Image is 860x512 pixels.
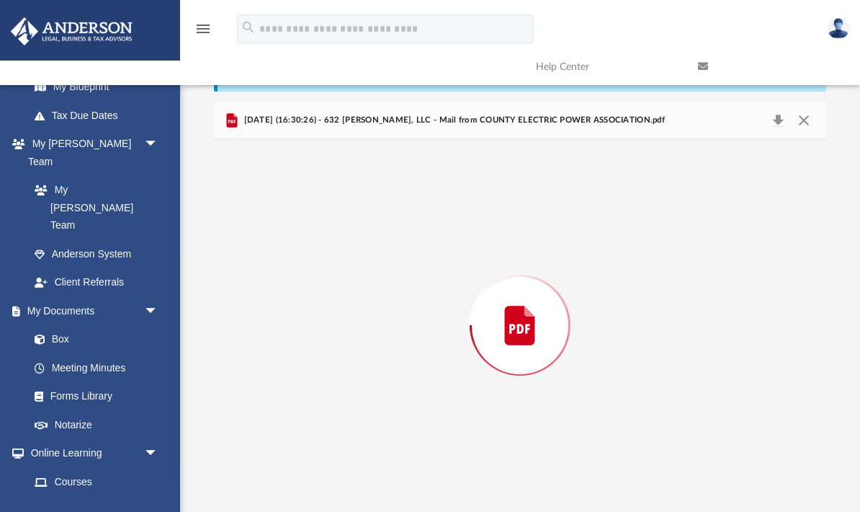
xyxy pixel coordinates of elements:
button: Close [790,110,816,131]
a: Meeting Minutes [20,353,173,382]
img: User Pic [828,18,849,39]
a: Box [20,325,166,354]
span: arrow_drop_down [144,130,173,159]
a: My Blueprint [20,73,173,102]
a: menu [194,27,212,37]
a: Client Referrals [20,268,173,297]
a: Anderson System [20,239,173,268]
img: Anderson Advisors Platinum Portal [6,17,137,45]
span: [DATE] (16:30:26) - 632 [PERSON_NAME], LLC - Mail from COUNTY ELECTRIC POWER ASSOCIATION.pdf [241,114,665,127]
span: arrow_drop_down [144,296,173,326]
div: Preview [214,102,826,512]
a: Courses [20,467,173,496]
a: My [PERSON_NAME] Team [20,176,166,240]
button: Download [765,110,791,131]
a: My [PERSON_NAME] Teamarrow_drop_down [10,130,173,176]
i: menu [194,20,212,37]
a: Tax Due Dates [20,101,180,130]
i: search [241,19,256,35]
a: Help Center [525,38,687,95]
a: Notarize [20,410,173,439]
a: Online Learningarrow_drop_down [10,439,173,468]
a: My Documentsarrow_drop_down [10,296,173,325]
a: Forms Library [20,382,166,411]
span: arrow_drop_down [144,439,173,469]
